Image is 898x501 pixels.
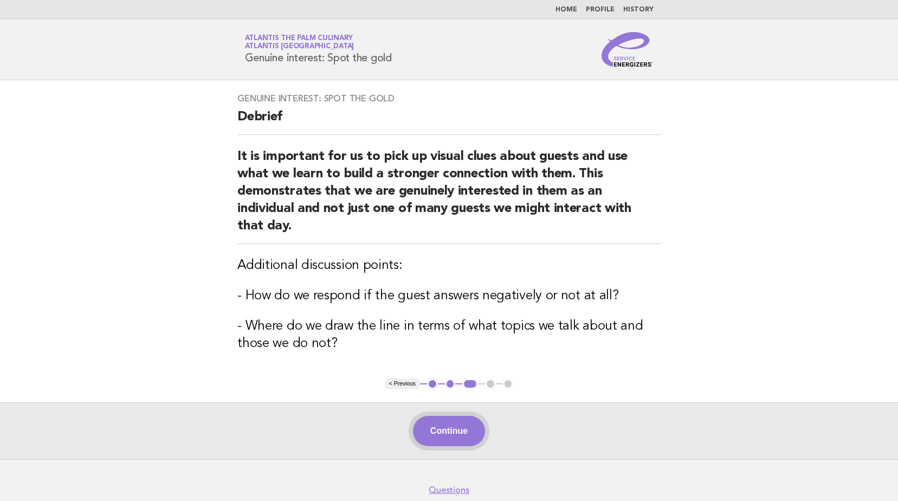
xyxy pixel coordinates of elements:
button: 3 [462,378,478,389]
a: Home [555,7,577,13]
button: 2 [445,378,456,389]
button: Continue [413,416,485,446]
button: < Previous [385,378,420,389]
h3: - Where do we draw the line in terms of what topics we talk about and those we do not? [237,318,661,352]
span: Atlantis [GEOGRAPHIC_DATA] [245,43,354,50]
img: Service Energizers [602,32,654,67]
h3: Genuine interest: Spot the gold [237,93,661,104]
h1: Genuine interest: Spot the gold [245,35,392,63]
h2: Debrief [237,108,661,135]
h3: - How do we respond if the guest answers negatively or not at all? [237,287,661,305]
a: Questions [429,485,469,496]
a: Atlantis The Palm CulinaryAtlantis [GEOGRAPHIC_DATA] [245,35,354,50]
h3: Additional discussion points: [237,257,661,274]
h2: It is important for us to pick up visual clues about guests and use what we learn to build a stro... [237,148,661,244]
button: 1 [427,378,438,389]
a: History [623,7,654,13]
a: Profile [586,7,615,13]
